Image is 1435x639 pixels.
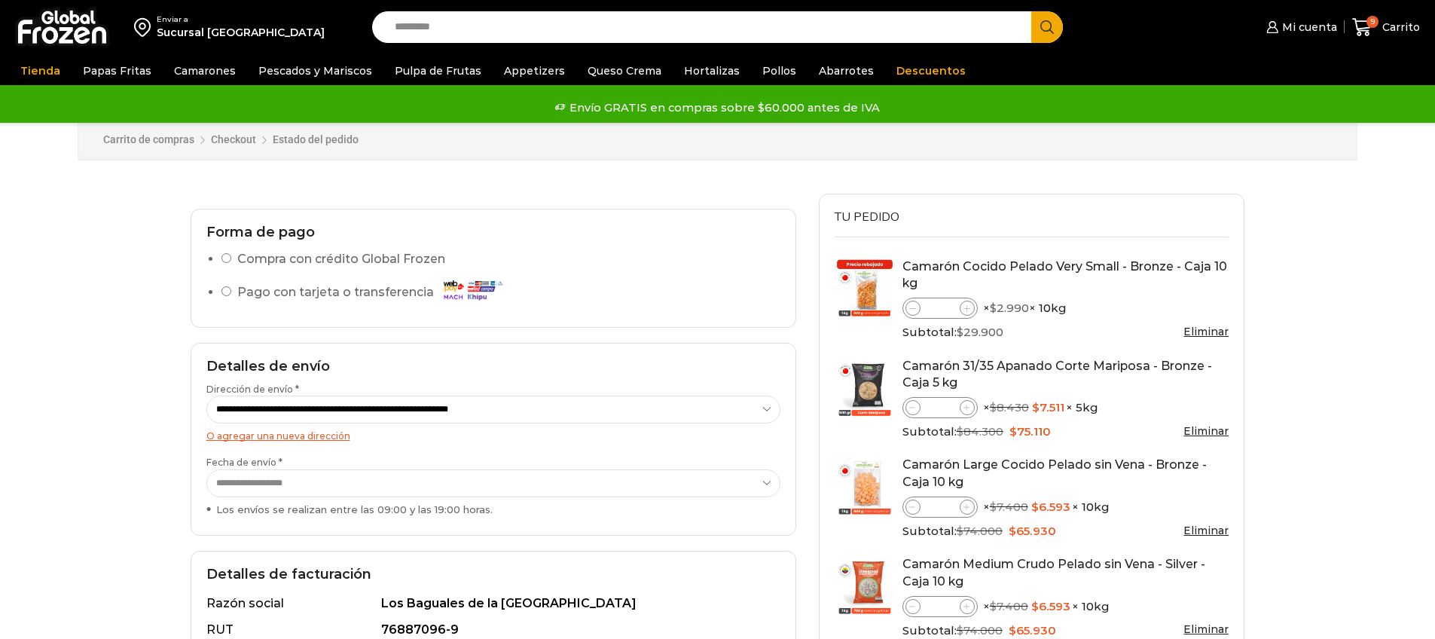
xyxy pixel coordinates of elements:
[990,400,997,414] span: $
[381,622,771,639] div: 76887096-9
[902,457,1207,489] a: Camarón Large Cocido Pelado sin Vena - Bronze - Caja 10 kg
[1352,10,1420,45] a: 9 Carrito
[206,383,780,423] label: Dirección de envío *
[902,359,1212,390] a: Camarón 31/35 Apanado Corte Mariposa - Bronze - Caja 5 kg
[957,623,1003,637] bdi: 74.000
[381,595,771,613] div: Los Baguales de la [GEOGRAPHIC_DATA]
[206,396,780,423] select: Dirección de envío *
[1183,524,1229,537] a: Eliminar
[103,133,194,148] a: Carrito de compras
[166,57,243,85] a: Camarones
[990,301,1029,315] bdi: 2.990
[1009,623,1056,637] bdi: 65.930
[1031,500,1070,514] bdi: 6.593
[13,57,68,85] a: Tienda
[921,498,960,516] input: Product quantity
[902,423,1229,440] div: Subtotal:
[496,57,572,85] a: Appetizers
[206,430,350,442] a: O agregar una nueva dirección
[990,400,1029,414] bdi: 8.430
[1366,16,1379,28] span: 9
[990,500,1028,514] bdi: 7.400
[206,456,780,516] label: Fecha de envío *
[134,14,157,40] img: address-field-icon.svg
[902,557,1205,589] a: Camarón Medium Crudo Pelado sin Vena - Silver - Caja 10 kg
[237,249,445,271] label: Compra con crédito Global Frozen
[1278,20,1337,35] span: Mi cuenta
[889,57,973,85] a: Descuentos
[1183,622,1229,636] a: Eliminar
[902,523,1229,540] div: Subtotal:
[1032,400,1064,414] bdi: 7.511
[1032,400,1040,414] span: $
[990,599,997,613] span: $
[1009,524,1016,538] span: $
[990,500,997,514] span: $
[755,57,804,85] a: Pollos
[580,57,669,85] a: Queso Crema
[206,225,780,241] h2: Forma de pago
[921,598,960,616] input: Product quantity
[957,524,1003,538] bdi: 74.000
[902,622,1229,639] div: Subtotal:
[387,57,489,85] a: Pulpa de Frutas
[1262,12,1336,42] a: Mi cuenta
[157,25,325,40] div: Sucursal [GEOGRAPHIC_DATA]
[206,622,379,639] div: RUT
[921,299,960,317] input: Product quantity
[1009,424,1017,439] span: $
[1009,623,1016,637] span: $
[811,57,881,85] a: Abarrotes
[75,57,159,85] a: Papas Fritas
[1031,599,1070,613] bdi: 6.593
[237,280,511,306] label: Pago con tarjeta o transferencia
[921,399,960,417] input: Product quantity
[206,567,780,583] h2: Detalles de facturación
[676,57,747,85] a: Hortalizas
[1009,424,1051,439] bdi: 75.110
[835,209,899,225] span: Tu pedido
[438,277,506,303] img: Pago con tarjeta o transferencia
[957,524,963,538] span: $
[157,14,325,25] div: Enviar a
[902,259,1227,291] a: Camarón Cocido Pelado Very Small - Bronze - Caja 10 kg
[902,298,1229,319] div: × × 10kg
[990,599,1028,613] bdi: 7.400
[957,424,963,439] span: $
[206,503,780,517] div: Los envíos se realizan entre las 09:00 y las 19:00 horas.
[957,623,963,637] span: $
[902,497,1229,518] div: × × 10kg
[1183,325,1229,338] a: Eliminar
[902,596,1229,617] div: × × 10kg
[1379,20,1420,35] span: Carrito
[206,595,379,613] div: Razón social
[902,324,1229,341] div: Subtotal:
[1031,11,1063,43] button: Search button
[1009,524,1056,538] bdi: 65.930
[957,424,1003,439] bdi: 84.300
[957,325,963,339] span: $
[1183,424,1229,438] a: Eliminar
[251,57,380,85] a: Pescados y Mariscos
[902,397,1229,418] div: × × 5kg
[990,301,997,315] span: $
[957,325,1003,339] bdi: 29.900
[206,359,780,375] h2: Detalles de envío
[1031,599,1039,613] span: $
[1031,500,1039,514] span: $
[206,469,780,497] select: Fecha de envío * Los envíos se realizan entre las 09:00 y las 19:00 horas.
